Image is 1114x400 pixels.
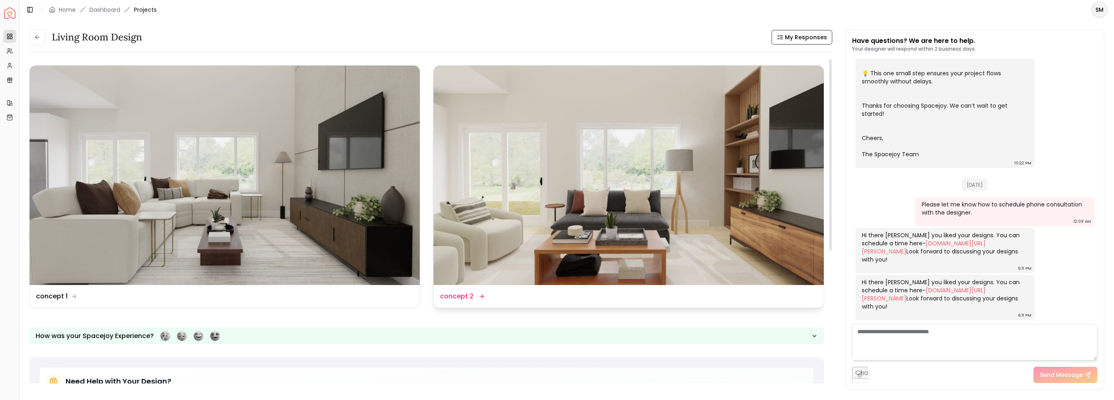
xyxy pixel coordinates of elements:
[4,7,15,19] img: Spacejoy Logo
[852,46,976,52] p: Your designer will respond within 2 business days.
[852,36,976,46] p: Have questions? We are here to help.
[440,291,474,301] dd: concept 2
[862,278,1027,311] div: Hi there [PERSON_NAME] you liked your designs. You can schedule a time here- Look forward to disc...
[89,6,120,14] a: Dashboard
[922,200,1086,217] div: Please let me know how to schedule phone consultation with the designer.
[1018,264,1031,272] div: 6:11 PM
[862,286,986,302] a: [DOMAIN_NAME][URL][PERSON_NAME]
[785,33,827,41] span: My Responses
[1091,2,1108,18] button: SM
[4,7,15,19] a: Spacejoy
[36,291,68,301] dd: concept 1
[1018,311,1031,319] div: 6:11 PM
[29,65,420,308] a: concept 1concept 1
[962,179,988,191] span: [DATE]
[862,239,986,255] a: [DOMAIN_NAME][URL][PERSON_NAME]
[433,65,824,308] a: concept 2concept 2
[1014,159,1031,167] div: 10:22 PM
[434,66,824,285] img: concept 2
[29,328,824,344] button: How was your Spacejoy Experience?Feeling terribleFeeling badFeeling goodFeeling awesome
[1092,2,1107,17] span: SM
[1074,217,1091,226] div: 12:09 AM
[66,376,171,387] h5: Need Help with Your Design?
[49,6,157,14] nav: breadcrumb
[59,6,76,14] a: Home
[772,30,832,45] button: My Responses
[862,231,1027,264] div: Hi there [PERSON_NAME] you liked your designs. You can schedule a time here- Look forward to disc...
[30,66,420,285] img: concept 1
[134,6,157,14] span: Projects
[52,31,142,44] h3: Living Room design
[36,331,154,341] p: How was your Spacejoy Experience?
